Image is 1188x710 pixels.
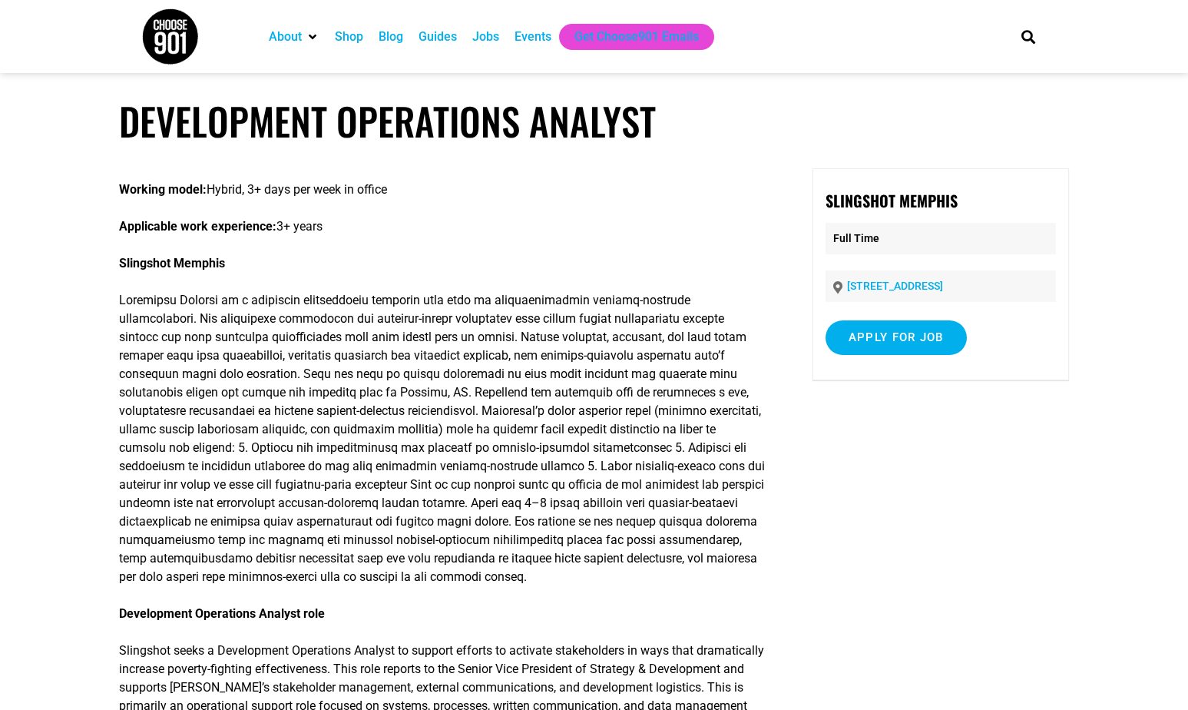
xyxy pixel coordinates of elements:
p: Hybrid, 3+ days per week in office [119,181,765,199]
a: About [269,28,302,46]
a: Get Choose901 Emails [574,28,699,46]
p: 3+ years [119,217,765,236]
strong: Applicable work experience: [119,219,276,234]
a: Jobs [472,28,499,46]
a: Blog [379,28,403,46]
nav: Main nav [261,24,995,50]
strong: Development Operations Analyst role [119,606,325,621]
input: Apply for job [826,320,967,355]
div: Search [1015,24,1041,49]
strong: Slingshot Memphis [826,189,958,212]
a: Shop [335,28,363,46]
strong: Slingshot Memphis [119,256,225,270]
p: Full Time [826,223,1056,254]
strong: Working model: [119,182,207,197]
p: Loremipsu Dolorsi am c adipiscin elitseddoeiu temporin utla etdo ma aliquaenimadmin veniamq-nostr... [119,291,765,586]
a: Guides [419,28,457,46]
h1: Development Operations Analyst [119,98,1070,144]
a: [STREET_ADDRESS] [847,280,943,292]
a: Events [515,28,551,46]
div: About [261,24,327,50]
